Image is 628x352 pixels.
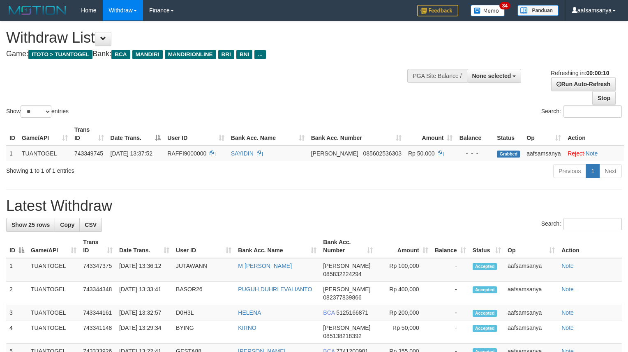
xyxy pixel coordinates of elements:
th: Amount: activate to sort column ascending [405,122,456,146]
td: · [564,146,624,161]
label: Show entries [6,105,69,118]
td: 743341148 [80,320,116,344]
span: Copy [60,222,74,228]
span: 743349745 [74,150,103,157]
span: BRI [218,50,234,59]
th: Bank Acc. Number: activate to sort column ascending [320,235,376,258]
td: aafsamsanya [504,320,558,344]
th: Op: activate to sort column ascending [523,122,564,146]
th: Action [564,122,624,146]
th: Balance [456,122,494,146]
span: Copy 085138218392 to clipboard [323,333,361,339]
span: Accepted [473,263,497,270]
td: aafsamsanya [504,258,558,282]
span: Copy 085832224294 to clipboard [323,271,361,277]
td: TUANTOGEL [28,258,80,282]
th: Action [558,235,622,258]
span: [PERSON_NAME] [311,150,358,157]
a: Copy [55,218,80,232]
th: Trans ID: activate to sort column ascending [80,235,116,258]
td: [DATE] 13:29:34 [116,320,173,344]
img: MOTION_logo.png [6,4,69,16]
td: TUANTOGEL [28,320,80,344]
input: Search: [563,218,622,230]
a: Note [561,325,574,331]
td: Rp 400,000 [376,282,432,305]
td: D0H3L [173,305,235,320]
td: BASOR26 [173,282,235,305]
th: Amount: activate to sort column ascending [376,235,432,258]
td: TUANTOGEL [28,282,80,305]
a: 1 [586,164,600,178]
a: Reject [568,150,584,157]
td: 743347375 [80,258,116,282]
span: [PERSON_NAME] [323,325,370,331]
th: User ID: activate to sort column ascending [173,235,235,258]
td: 4 [6,320,28,344]
span: Rp 50.000 [408,150,435,157]
th: Game/API: activate to sort column ascending [18,122,71,146]
td: aafsamsanya [523,146,564,161]
a: M [PERSON_NAME] [238,263,292,269]
img: panduan.png [517,5,559,16]
h1: Latest Withdraw [6,198,622,214]
span: [DATE] 13:37:52 [111,150,152,157]
th: ID: activate to sort column descending [6,235,28,258]
select: Showentries [21,105,51,118]
img: Feedback.jpg [417,5,458,16]
a: Note [561,286,574,293]
span: Grabbed [497,151,520,158]
h4: Game: Bank: [6,50,411,58]
label: Search: [541,105,622,118]
td: 1 [6,258,28,282]
td: TUANTOGEL [18,146,71,161]
th: Bank Acc. Number: activate to sort column ascending [308,122,405,146]
img: Button%20Memo.svg [471,5,505,16]
td: 1 [6,146,18,161]
th: Trans ID: activate to sort column ascending [71,122,107,146]
th: Date Trans.: activate to sort column descending [107,122,164,146]
a: Stop [592,91,616,105]
th: Bank Acc. Name: activate to sort column ascending [228,122,308,146]
td: [DATE] 13:36:12 [116,258,173,282]
span: Copy 085602536303 to clipboard [363,150,402,157]
td: Rp 50,000 [376,320,432,344]
span: [PERSON_NAME] [323,263,370,269]
a: SAYIDIN [231,150,254,157]
button: None selected [467,69,522,83]
span: ... [254,50,266,59]
a: Next [599,164,622,178]
span: None selected [472,73,511,79]
a: Previous [553,164,586,178]
span: Accepted [473,325,497,332]
th: Op: activate to sort column ascending [504,235,558,258]
th: Bank Acc. Name: activate to sort column ascending [235,235,320,258]
td: 743344348 [80,282,116,305]
th: Status [494,122,523,146]
td: - [432,258,469,282]
td: - [432,282,469,305]
span: MANDIRI [132,50,163,59]
th: Date Trans.: activate to sort column ascending [116,235,173,258]
span: Copy 082377839866 to clipboard [323,294,361,301]
span: Copy 5125166871 to clipboard [336,309,368,316]
a: CSV [79,218,102,232]
span: ITOTO > TUANTOGEL [28,50,92,59]
td: Rp 200,000 [376,305,432,320]
th: User ID: activate to sort column ascending [164,122,227,146]
div: - - - [459,149,490,158]
strong: 00:00:10 [586,70,609,76]
a: Show 25 rows [6,218,55,232]
a: PUGUH DUHRI EVALIANTO [238,286,312,293]
td: JUTAWANN [173,258,235,282]
span: MANDIRIONLINE [165,50,216,59]
td: - [432,305,469,320]
span: [PERSON_NAME] [323,286,370,293]
td: - [432,320,469,344]
td: [DATE] 13:32:57 [116,305,173,320]
label: Search: [541,218,622,230]
td: 3 [6,305,28,320]
th: Status: activate to sort column ascending [469,235,504,258]
td: 2 [6,282,28,305]
span: BCA [111,50,130,59]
